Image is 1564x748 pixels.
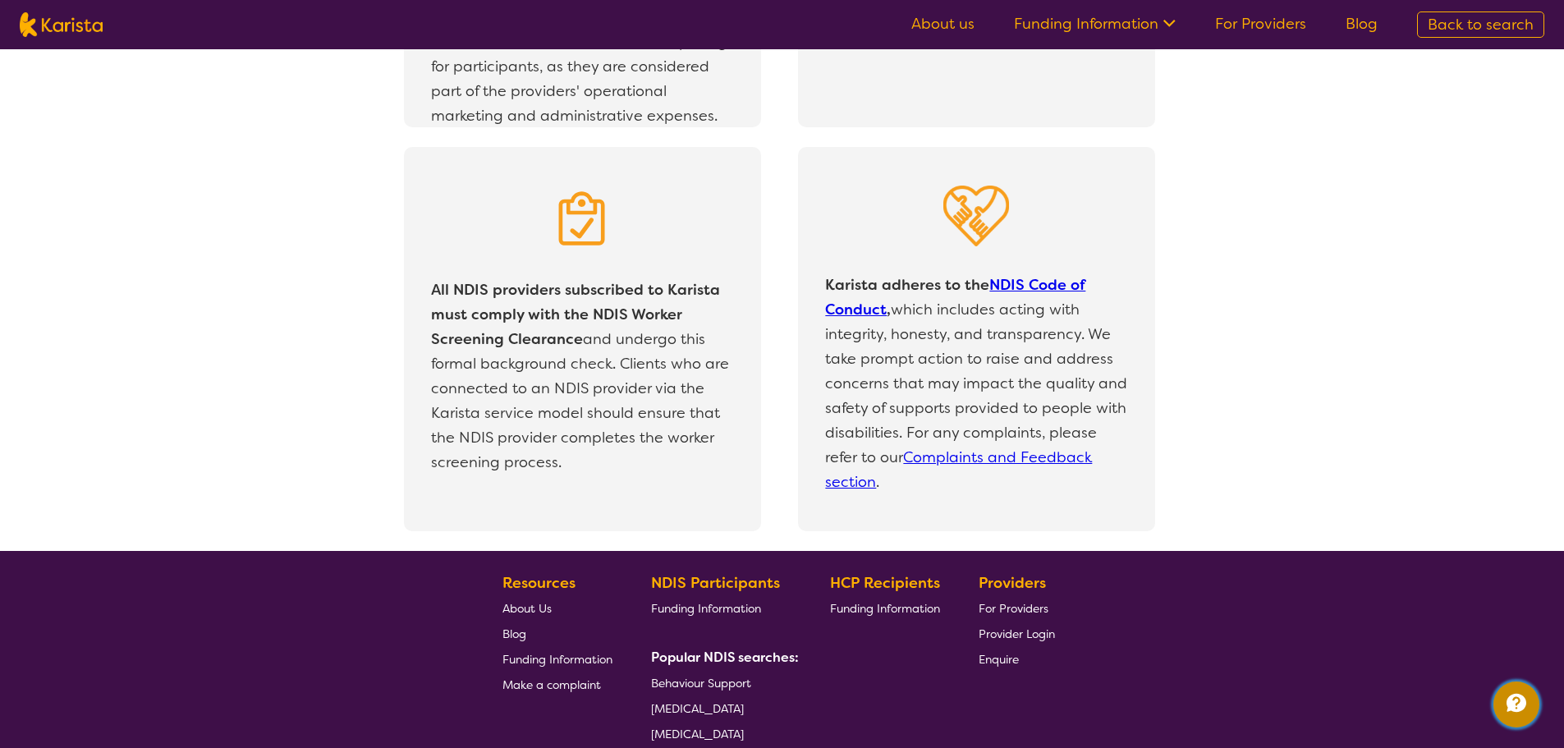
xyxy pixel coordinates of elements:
a: [MEDICAL_DATA] [651,695,792,721]
a: About Us [502,595,612,621]
a: Funding Information [1014,14,1176,34]
p: which includes acting with integrity, honesty, and transparency. We take prompt action to raise a... [821,268,1131,498]
b: NDIS Participants [651,573,780,593]
a: Blog [502,621,612,646]
a: About us [911,14,975,34]
p: and undergo this formal background check. Clients who are connected to an NDIS provider via the K... [427,273,737,479]
button: Channel Menu [1493,681,1539,727]
a: Funding Information [651,595,792,621]
b: HCP Recipients [830,573,940,593]
span: Back to search [1428,15,1534,34]
span: [MEDICAL_DATA] [651,727,744,741]
span: Funding Information [651,601,761,616]
span: About Us [502,601,552,616]
a: Provider Login [979,621,1055,646]
img: Heart in Hand icon [943,186,1009,246]
a: Back to search [1417,11,1544,38]
span: Funding Information [502,652,612,667]
span: Behaviour Support [651,676,751,691]
a: Funding Information [830,595,940,621]
a: Make a complaint [502,672,612,697]
a: Complaints and Feedback section [825,447,1092,492]
b: All NDIS providers subscribed to Karista must comply with the NDIS Worker Screening Clearance [431,280,720,349]
span: Funding Information [830,601,940,616]
a: [MEDICAL_DATA] [651,721,792,746]
a: Enquire [979,646,1055,672]
span: Blog [502,626,526,641]
b: Karista adheres to the , [825,275,1085,319]
img: Clipboard icon [549,186,615,251]
span: Enquire [979,652,1019,667]
span: [MEDICAL_DATA] [651,701,744,716]
span: Provider Login [979,626,1055,641]
img: Karista logo [20,12,103,37]
a: Behaviour Support [651,670,792,695]
b: Popular NDIS searches: [651,649,799,666]
a: For Providers [979,595,1055,621]
b: Resources [502,573,576,593]
span: Make a complaint [502,677,601,692]
span: For Providers [979,601,1048,616]
b: Providers [979,573,1046,593]
a: Blog [1346,14,1378,34]
a: For Providers [1215,14,1306,34]
a: Funding Information [502,646,612,672]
